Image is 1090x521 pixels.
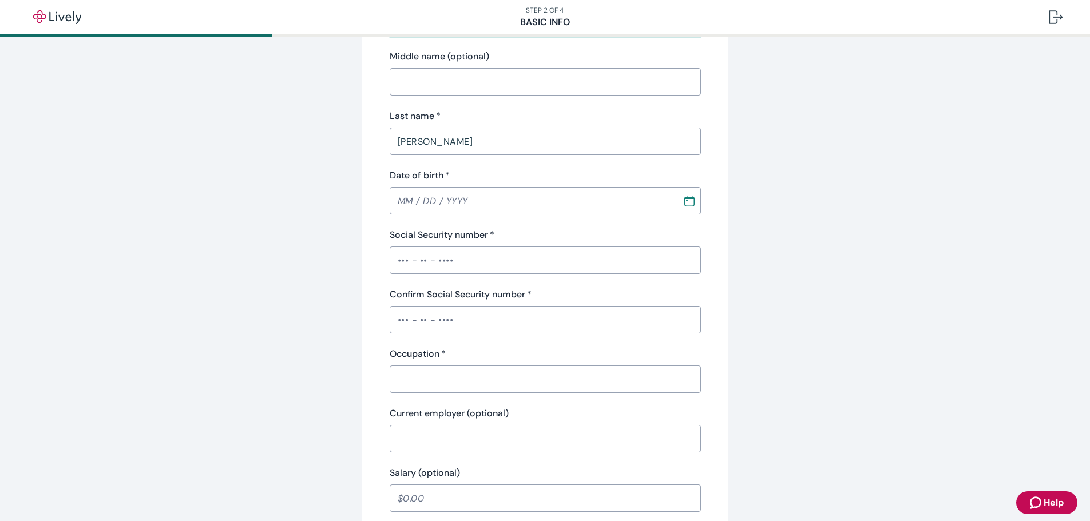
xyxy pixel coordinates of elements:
[390,407,509,420] label: Current employer (optional)
[390,347,446,361] label: Occupation
[390,189,675,212] input: MM / DD / YYYY
[1016,491,1077,514] button: Zendesk support iconHelp
[1044,496,1064,510] span: Help
[1040,3,1072,31] button: Log out
[390,249,701,272] input: ••• - •• - ••••
[390,109,441,123] label: Last name
[679,190,700,211] button: Choose date
[390,228,494,242] label: Social Security number
[25,10,89,24] img: Lively
[390,308,701,331] input: ••• - •• - ••••
[390,487,701,510] input: $0.00
[390,169,450,182] label: Date of birth
[684,195,695,206] svg: Calendar
[390,466,460,480] label: Salary (optional)
[390,288,532,301] label: Confirm Social Security number
[390,50,489,63] label: Middle name (optional)
[1030,496,1044,510] svg: Zendesk support icon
